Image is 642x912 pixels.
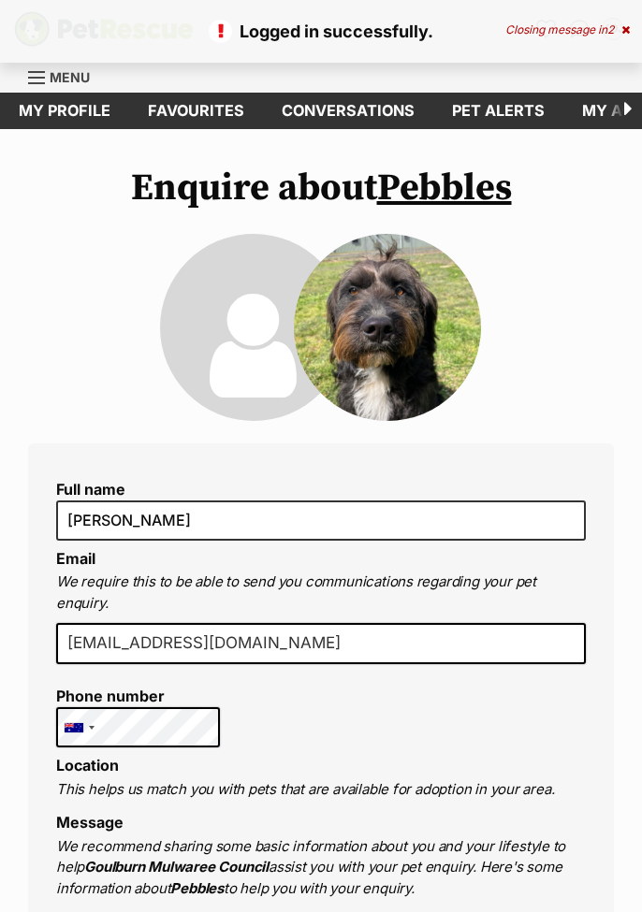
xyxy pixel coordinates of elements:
[56,779,586,801] p: This helps us match you with pets that are available for adoption in your area.
[170,879,224,897] strong: Pebbles
[50,69,90,85] span: Menu
[28,59,103,93] a: Menu
[263,93,433,129] a: conversations
[56,688,220,704] label: Phone number
[433,93,563,129] a: Pet alerts
[56,481,586,498] label: Full name
[56,813,124,832] label: Message
[28,166,614,210] h1: Enquire about
[56,756,119,774] label: Location
[57,708,100,747] div: Australia: +61
[56,572,586,614] p: We require this to be able to send you communications regarding your pet enquiry.
[56,836,586,900] p: We recommend sharing some basic information about you and your lifestyle to help assist you with ...
[129,93,263,129] a: Favourites
[56,549,95,568] label: Email
[84,858,269,876] strong: Goulburn Mulwaree Council
[294,234,481,421] img: Pebbles
[56,500,586,540] input: E.g. Jimmy Chew
[377,165,512,211] a: Pebbles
